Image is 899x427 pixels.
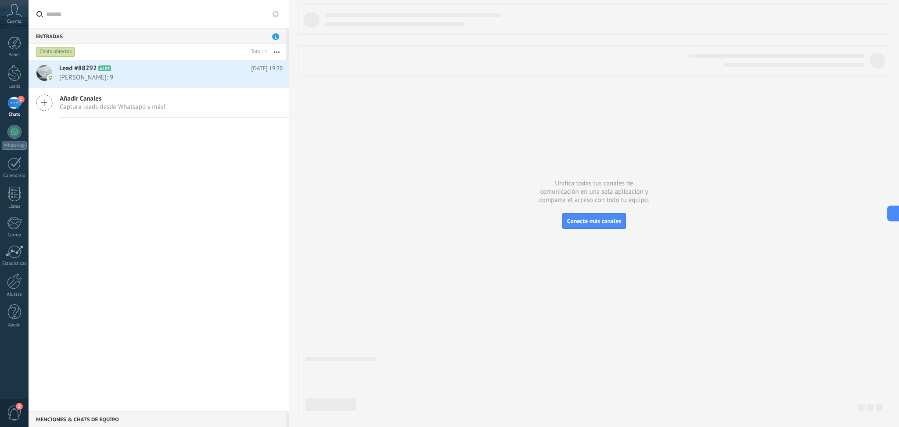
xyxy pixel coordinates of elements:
[47,75,54,81] img: com.amocrm.amocrmwa.svg
[2,141,27,150] div: WhatsApp
[59,73,266,82] span: [PERSON_NAME]: 9
[248,47,267,56] div: Total: 1
[2,292,27,297] div: Ajustes
[267,44,286,60] button: Más
[18,96,25,103] span: 1
[60,94,165,103] span: Añadir Canales
[2,322,27,328] div: Ayuda
[29,60,289,88] a: Lead #88292 A103 [DATE] 19:20 [PERSON_NAME]: 9
[36,47,75,57] div: Chats abiertos
[16,403,23,410] span: 1
[29,28,286,44] div: Entradas
[59,64,97,73] span: Lead #88292
[2,204,27,210] div: Listas
[60,103,165,111] span: Captura leads desde Whatsapp y más!
[2,112,27,118] div: Chats
[2,232,27,238] div: Correo
[567,217,621,225] span: Conecta más canales
[251,64,283,73] span: [DATE] 19:20
[2,52,27,58] div: Panel
[272,33,279,40] span: 1
[29,411,286,427] div: Menciones & Chats de equipo
[562,213,626,229] button: Conecta más canales
[2,173,27,179] div: Calendario
[2,261,27,267] div: Estadísticas
[7,19,22,25] span: Cuenta
[98,65,111,71] span: A103
[2,84,27,90] div: Leads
